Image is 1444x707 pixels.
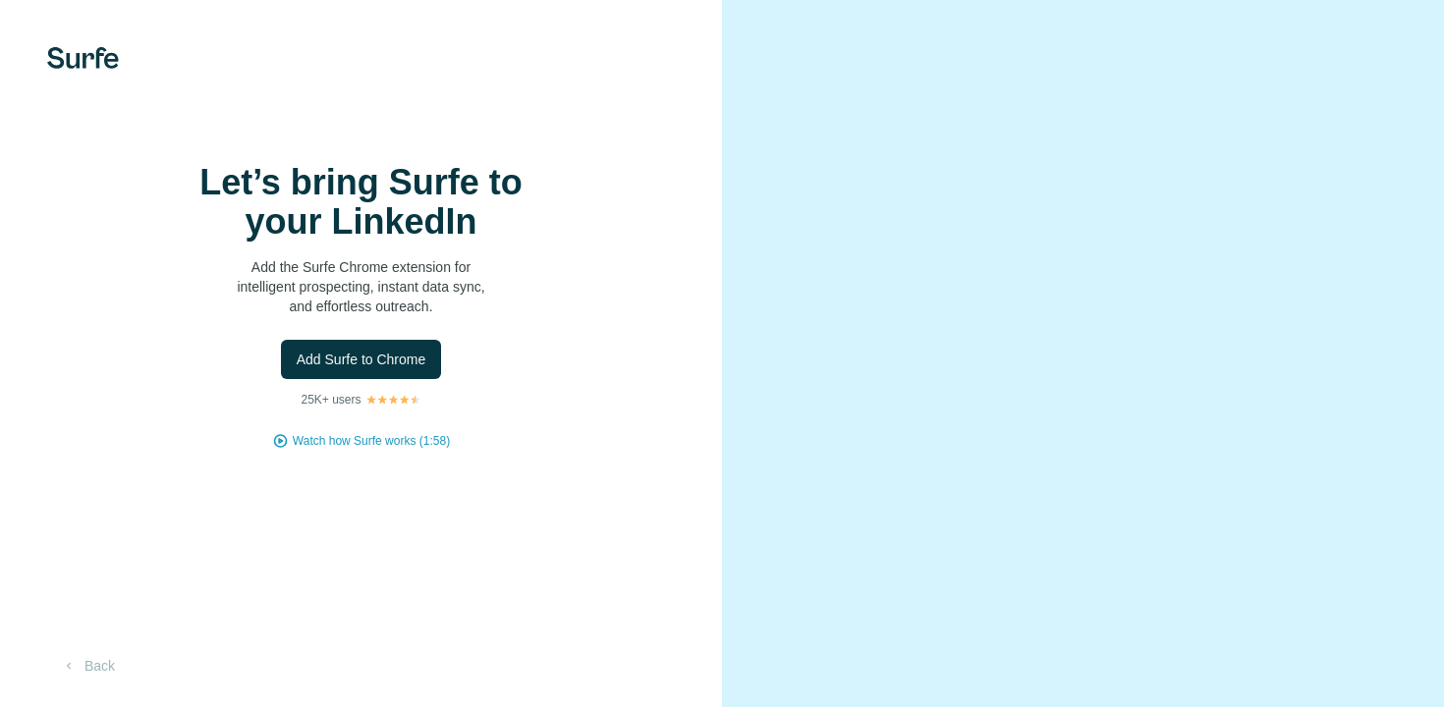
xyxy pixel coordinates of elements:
img: Rating Stars [365,394,421,406]
img: Surfe's logo [47,47,119,69]
h1: Let’s bring Surfe to your LinkedIn [165,163,558,242]
button: Add Surfe to Chrome [281,340,442,379]
p: Add the Surfe Chrome extension for intelligent prospecting, instant data sync, and effortless out... [165,257,558,316]
span: Add Surfe to Chrome [297,350,426,369]
button: Back [47,648,129,683]
p: 25K+ users [301,391,361,408]
button: Watch how Surfe works (1:58) [293,432,450,450]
